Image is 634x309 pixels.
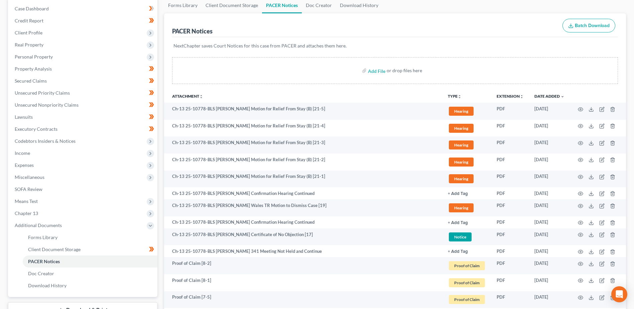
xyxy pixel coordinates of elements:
span: Income [15,150,30,156]
a: Hearing [448,106,486,117]
span: Doc Creator [28,271,54,276]
a: Lawsuits [9,111,157,123]
a: Secured Claims [9,75,157,87]
span: Proof of Claim [449,261,485,270]
a: SOFA Review [9,183,157,195]
span: Miscellaneous [15,174,44,180]
span: Hearing [449,203,474,212]
a: Attachmentunfold_more [172,94,203,99]
span: Hearing [449,107,474,116]
div: PACER Notices [172,27,213,35]
span: Case Dashboard [15,6,49,11]
span: Client Document Storage [28,246,81,252]
td: Proof of Claim [8-1] [164,274,442,291]
td: PDF [491,103,529,120]
span: Chapter 13 [15,210,38,216]
a: Unsecured Priority Claims [9,87,157,99]
p: NextChapter saves Court Notices for this case from PACER and attaches them here. [173,42,617,49]
i: unfold_more [458,95,462,99]
td: PDF [491,245,529,257]
td: Ch-13 25-10778-BLS [PERSON_NAME] Certificate of No Objection [17] [164,228,442,245]
span: SOFA Review [15,186,42,192]
td: PDF [491,291,529,308]
td: Proof of Claim [8-2] [164,257,442,274]
span: Lawsuits [15,114,33,120]
a: Proof of Claim [448,294,486,305]
a: Doc Creator [23,268,157,280]
span: Credit Report [15,18,43,23]
td: Proof of Claim [7-5] [164,291,442,308]
td: PDF [491,228,529,245]
span: Secured Claims [15,78,47,84]
div: Open Intercom Messenger [611,286,627,302]
td: [DATE] [529,274,570,291]
td: [DATE] [529,136,570,153]
td: Ch-13 25-10778-BLS [PERSON_NAME] Wales TR Motion to Dismiss Case [19] [164,199,442,216]
a: Forms Library [23,231,157,243]
td: [DATE] [529,228,570,245]
span: Unsecured Priority Claims [15,90,70,96]
a: Date Added expand_more [534,94,564,99]
td: PDF [491,153,529,171]
span: Real Property [15,42,43,47]
td: [DATE] [529,216,570,228]
td: PDF [491,257,529,274]
a: Hearing [448,157,486,168]
button: + Add Tag [448,221,468,225]
a: Client Document Storage [23,243,157,255]
a: Proof of Claim [448,260,486,271]
td: Ch-13 25-10778-BLS [PERSON_NAME] 341 Meeting Not Held and Continue [164,245,442,257]
a: Hearing [448,139,486,150]
span: Codebtors Insiders & Notices [15,138,76,144]
a: Hearing [448,123,486,134]
span: Additional Documents [15,222,62,228]
td: PDF [491,136,529,153]
a: Case Dashboard [9,3,157,15]
span: Expenses [15,162,34,168]
td: Ch-13 25-10778-BLS [PERSON_NAME] Motion for Relief From Stay (B) [21-1] [164,171,442,188]
td: PDF [491,120,529,137]
span: Hearing [449,140,474,149]
span: Notice [449,232,472,241]
a: Hearing [448,202,486,213]
td: Ch-13 25-10778-BLS [PERSON_NAME] Confirmation Hearing Continued [164,187,442,199]
button: + Add Tag [448,249,468,254]
td: [DATE] [529,187,570,199]
a: + Add Tag [448,219,486,225]
span: Means Test [15,198,38,204]
td: PDF [491,274,529,291]
span: Property Analysis [15,66,52,72]
button: + Add Tag [448,192,468,196]
span: Hearing [449,124,474,133]
td: [DATE] [529,245,570,257]
a: + Add Tag [448,190,486,197]
td: Ch-13 25-10778-BLS [PERSON_NAME] Motion for Relief From Stay (B) [21-4] [164,120,442,137]
span: Unsecured Nonpriority Claims [15,102,79,108]
td: [DATE] [529,103,570,120]
span: Executory Contracts [15,126,57,132]
span: Client Profile [15,30,42,35]
td: [DATE] [529,153,570,171]
span: Batch Download [575,23,610,28]
a: Unsecured Nonpriority Claims [9,99,157,111]
span: PACER Notices [28,259,60,264]
span: Hearing [449,158,474,167]
a: PACER Notices [23,255,157,268]
span: Proof of Claim [449,295,485,304]
a: Credit Report [9,15,157,27]
a: Property Analysis [9,63,157,75]
span: Personal Property [15,54,53,60]
button: TYPEunfold_more [448,94,462,99]
a: Hearing [448,173,486,184]
i: unfold_more [199,95,203,99]
td: [DATE] [529,120,570,137]
td: Ch-13 25-10778-BLS [PERSON_NAME] Confirmation Hearing Continued [164,216,442,228]
a: Extensionunfold_more [497,94,524,99]
a: Executory Contracts [9,123,157,135]
td: [DATE] [529,171,570,188]
span: Download History [28,283,67,288]
a: + Add Tag [448,248,486,254]
td: Ch-13 25-10778-BLS [PERSON_NAME] Motion for Relief From Stay (B) [21-2] [164,153,442,171]
a: Notice [448,231,486,242]
td: PDF [491,199,529,216]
